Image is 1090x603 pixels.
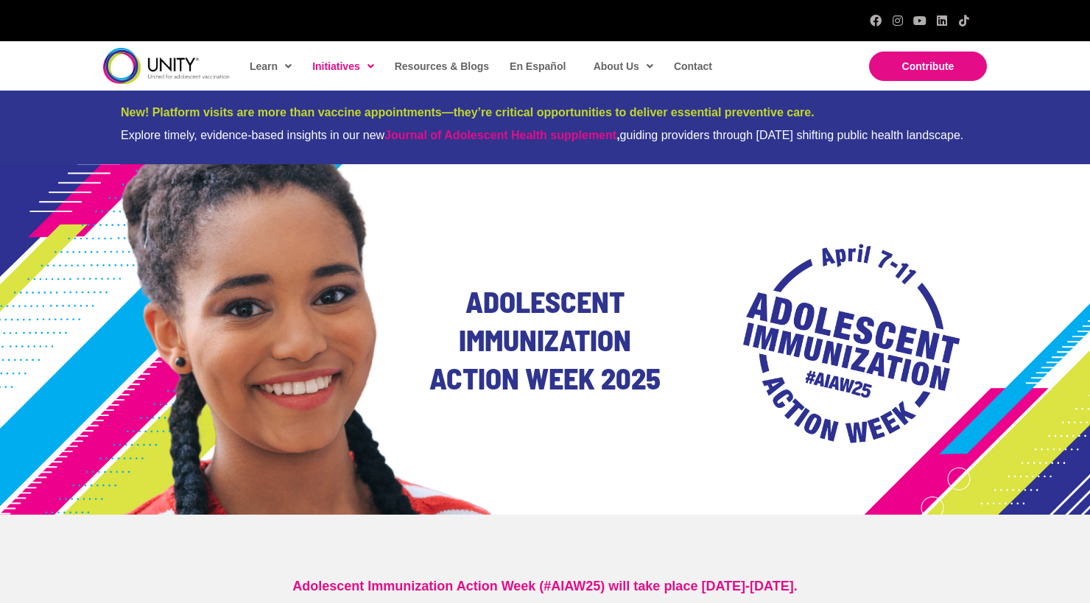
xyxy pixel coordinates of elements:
a: Facebook [870,15,882,27]
a: Contribute [869,52,987,81]
a: Journal of Adolescent Health supplement [384,129,616,141]
span: En Español [510,60,566,72]
a: Instagram [892,15,904,27]
span: Contact [674,60,712,72]
a: Contact [667,49,718,83]
strong: , [384,129,619,141]
a: TikTok [958,15,970,27]
img: unity-logo-dark [103,48,230,84]
span: Adolescent Immunization Action Week 2025 [429,283,661,395]
a: En Español [502,49,572,83]
span: About Us [594,55,653,77]
div: Explore timely, evidence-based insights in our new guiding providers through [DATE] shifting publ... [121,128,969,142]
span: Learn [250,55,292,77]
span: Adolescent Immunization Action Week (#AIAW25) will take place [DATE]-[DATE]. [292,579,797,593]
span: New! Platform visits are more than vaccine appointments—they’re critical opportunities to deliver... [121,106,815,119]
span: Initiatives [312,55,374,77]
a: About Us [586,49,659,83]
span: Contribute [902,60,954,72]
a: YouTube [914,15,926,27]
a: Resources & Blogs [387,49,495,83]
a: LinkedIn [936,15,948,27]
span: Resources & Blogs [395,60,489,72]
